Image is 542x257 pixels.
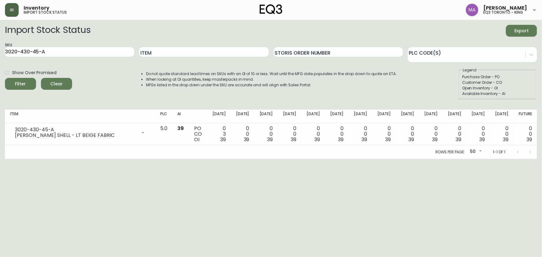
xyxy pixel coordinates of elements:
[10,126,150,139] div: 3020-430-45-A[PERSON_NAME] SHELL - LT BEIGE FABRIC
[443,110,467,123] th: [DATE]
[462,85,533,91] div: Open Inventory - OI
[5,25,90,37] h2: Import Stock Status
[41,78,72,90] button: Clear
[401,126,414,142] div: 0 0
[462,67,477,73] legend: Legend
[396,110,419,123] th: [DATE]
[338,136,344,143] span: 39
[377,126,391,142] div: 0 0
[503,136,508,143] span: 39
[24,11,67,14] h5: import stock status
[325,110,348,123] th: [DATE]
[466,110,490,123] th: [DATE]
[155,110,173,123] th: PLC
[220,136,226,143] span: 39
[301,110,325,123] th: [DATE]
[432,136,438,143] span: 39
[479,136,485,143] span: 39
[314,136,320,143] span: 39
[490,110,513,123] th: [DATE]
[231,110,254,123] th: [DATE]
[260,4,283,14] img: logo
[267,136,273,143] span: 39
[283,126,297,142] div: 0 0
[15,133,137,138] div: [PERSON_NAME] SHELL - LT BEIGE FABRIC
[466,4,478,16] img: 4f0989f25cbf85e7eb2537583095d61e
[330,126,344,142] div: 0 0
[513,110,537,123] th: Future
[155,123,173,145] td: 5.0
[372,110,396,123] th: [DATE]
[448,126,462,142] div: 0 0
[207,110,231,123] th: [DATE]
[456,136,461,143] span: 39
[146,82,397,88] li: MFGs listed in the drop down under the SKU are accurate and will align with Sales Portal.
[409,136,414,143] span: 39
[46,80,67,88] span: Clear
[306,126,320,142] div: 0 0
[526,136,532,143] span: 39
[194,126,202,142] div: PO CO
[353,126,367,142] div: 0 0
[194,136,199,143] span: OI
[177,125,184,132] span: 39
[24,6,49,11] span: Inventory
[471,126,485,142] div: 0 0
[278,110,302,123] th: [DATE]
[424,126,438,142] div: 0 0
[385,136,391,143] span: 39
[462,74,533,80] div: Purchase Order - PO
[511,27,532,35] span: Export
[462,91,533,97] div: Available Inventory - AI
[244,136,249,143] span: 39
[462,80,533,85] div: Customer Order - CO
[15,127,137,133] div: 3020-430-45-A
[146,71,397,77] li: Do not quote standard lead times on SKUs with an OI of 10 or less. Wait until the MFG date popula...
[419,110,443,123] th: [DATE]
[495,126,508,142] div: 0 0
[362,136,367,143] span: 39
[12,70,57,76] span: Show Over Promised
[146,77,397,82] li: When looking at OI quantities, keep masterpacks in mind.
[5,110,155,123] th: Item
[483,6,527,11] span: [PERSON_NAME]
[172,110,189,123] th: AI
[518,126,532,142] div: 0 0
[506,25,537,37] button: Export
[493,149,505,155] p: 1-1 of 1
[435,149,465,155] p: Rows per page:
[467,147,483,157] div: 50
[291,136,296,143] span: 39
[212,126,226,142] div: 0 3
[254,110,278,123] th: [DATE]
[348,110,372,123] th: [DATE]
[5,78,36,90] button: Filter
[483,11,523,14] h5: eq3 toronto - king
[259,126,273,142] div: 0 0
[236,126,249,142] div: 0 0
